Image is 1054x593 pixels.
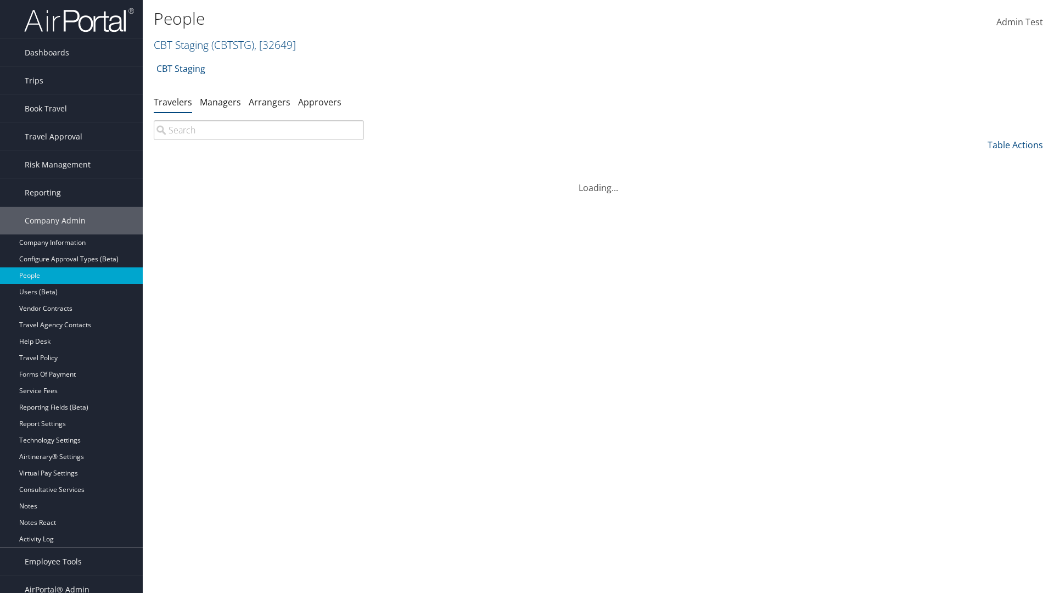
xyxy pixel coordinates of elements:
span: Employee Tools [25,548,82,575]
a: Table Actions [988,139,1043,151]
span: Company Admin [25,207,86,234]
span: Travel Approval [25,123,82,150]
a: Arrangers [249,96,290,108]
a: Managers [200,96,241,108]
span: Reporting [25,179,61,206]
img: airportal-logo.png [24,7,134,33]
span: ( CBTSTG ) [211,37,254,52]
span: Dashboards [25,39,69,66]
span: Risk Management [25,151,91,178]
a: CBT Staging [154,37,296,52]
a: Approvers [298,96,341,108]
a: Travelers [154,96,192,108]
div: Loading... [154,168,1043,194]
h1: People [154,7,747,30]
input: Search [154,120,364,140]
a: Admin Test [996,5,1043,40]
span: , [ 32649 ] [254,37,296,52]
span: Trips [25,67,43,94]
span: Admin Test [996,16,1043,28]
span: Book Travel [25,95,67,122]
a: CBT Staging [156,58,205,80]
